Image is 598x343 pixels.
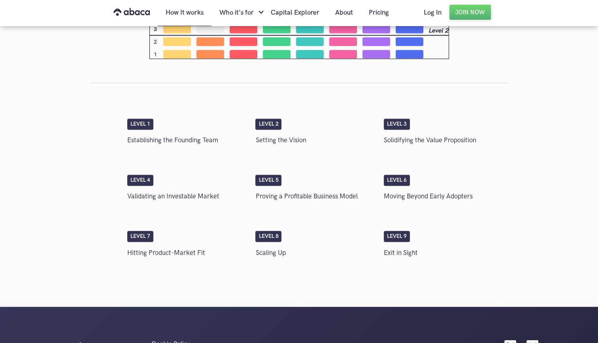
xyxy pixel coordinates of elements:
div: Level 7 [127,231,153,242]
p: Hitting Product-Market Fit [127,246,248,259]
div: Level 2 [255,119,281,130]
p: Scaling Up [255,246,376,259]
p: Solidifying the Value Proposition [384,134,504,147]
div: Level 1 [127,119,153,130]
p: Establishing the Founding Team [127,134,248,147]
div: Level 8 [255,231,281,242]
div: Level 6 [384,175,410,186]
p: Setting the Vision [255,134,376,147]
p: Moving Beyond Early Adopters [384,190,504,203]
div: Level 4 [127,175,153,186]
p: Validating an Investable Market [127,190,248,203]
p: Exit in Sight [384,246,504,259]
p: Proving a Profitable Business Model [255,190,376,203]
div: Level 3 [384,119,410,130]
a: Join Now [449,5,491,20]
div: Level 5 [255,175,281,186]
div: Level 9 [384,231,410,242]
